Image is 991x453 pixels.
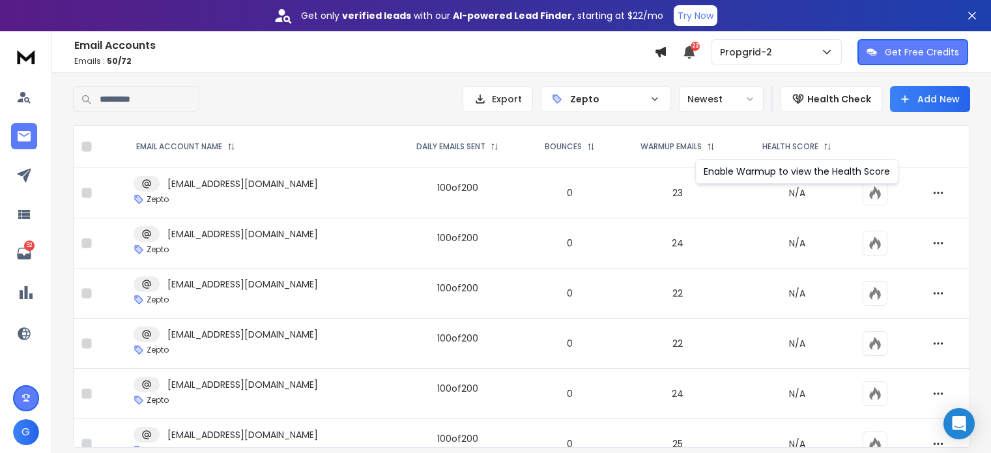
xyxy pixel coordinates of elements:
[674,5,717,26] button: Try Now
[74,56,654,66] p: Emails :
[13,419,39,445] button: G
[747,186,847,199] p: N/A
[301,9,663,22] p: Get only with our starting at $22/mo
[747,437,847,450] p: N/A
[807,93,871,106] p: Health Check
[416,141,485,152] p: DAILY EMAILS SENT
[13,44,39,68] img: logo
[147,345,169,355] p: Zepto
[136,141,235,152] div: EMAIL ACCOUNT NAME
[24,241,35,251] p: 52
[616,369,739,419] td: 24
[532,337,608,350] p: 0
[532,437,608,450] p: 0
[890,86,970,112] button: Add New
[147,295,169,305] p: Zepto
[885,46,959,59] p: Get Free Credits
[616,168,739,218] td: 23
[74,38,654,53] h1: Email Accounts
[147,395,169,405] p: Zepto
[11,241,37,267] a: 52
[747,337,847,350] p: N/A
[545,141,582,152] p: BOUNCES
[747,287,847,300] p: N/A
[437,282,478,295] div: 100 of 200
[437,181,478,194] div: 100 of 200
[147,194,169,205] p: Zepto
[167,428,318,441] p: [EMAIL_ADDRESS][DOMAIN_NAME]
[570,93,644,106] p: Zepto
[532,237,608,250] p: 0
[147,244,169,255] p: Zepto
[762,141,818,152] p: HEALTH SCORE
[616,319,739,369] td: 22
[167,278,318,291] p: [EMAIL_ADDRESS][DOMAIN_NAME]
[532,186,608,199] p: 0
[640,141,702,152] p: WARMUP EMAILS
[747,387,847,400] p: N/A
[437,382,478,395] div: 100 of 200
[616,269,739,319] td: 22
[167,328,318,341] p: [EMAIL_ADDRESS][DOMAIN_NAME]
[167,378,318,391] p: [EMAIL_ADDRESS][DOMAIN_NAME]
[781,86,882,112] button: Health Check
[679,86,764,112] button: Newest
[616,218,739,269] td: 24
[857,39,968,65] button: Get Free Credits
[691,42,700,51] span: 23
[532,387,608,400] p: 0
[167,227,318,241] p: [EMAIL_ADDRESS][DOMAIN_NAME]
[678,9,713,22] p: Try Now
[695,159,898,184] div: Enable Warmup to view the Health Score
[107,55,132,66] span: 50 / 72
[720,46,777,59] p: Propgrid-2
[437,231,478,244] div: 100 of 200
[943,408,975,439] div: Open Intercom Messenger
[463,86,533,112] button: Export
[167,177,318,190] p: [EMAIL_ADDRESS][DOMAIN_NAME]
[437,332,478,345] div: 100 of 200
[342,9,411,22] strong: verified leads
[453,9,575,22] strong: AI-powered Lead Finder,
[532,287,608,300] p: 0
[437,432,478,445] div: 100 of 200
[747,237,847,250] p: N/A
